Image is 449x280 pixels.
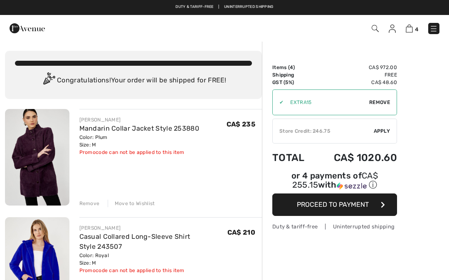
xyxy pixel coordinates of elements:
[314,64,397,71] td: CA$ 972.00
[389,25,396,33] img: My Info
[79,224,227,232] div: [PERSON_NAME]
[272,193,397,216] button: Proceed to Payment
[374,127,390,135] span: Apply
[79,124,200,132] a: Mandarin Collar Jacket Style 253880
[79,233,190,250] a: Casual Collared Long-Sleeve Shirt Style 243507
[10,20,45,37] img: 1ère Avenue
[272,172,397,193] div: or 4 payments ofCA$ 255.15withSezzle Click to learn more about Sezzle
[273,99,284,106] div: ✔
[272,64,314,71] td: Items ( )
[5,109,69,206] img: Mandarin Collar Jacket Style 253880
[108,200,155,207] div: Move to Wishlist
[227,120,255,128] span: CA$ 235
[415,26,418,32] span: 4
[227,228,255,236] span: CA$ 210
[314,144,397,172] td: CA$ 1020.60
[429,25,438,33] img: Menu
[272,172,397,191] div: or 4 payments of with
[40,72,57,89] img: Congratulation2.svg
[314,71,397,79] td: Free
[272,79,314,86] td: GST (5%)
[337,182,367,190] img: Sezzle
[292,171,378,190] span: CA$ 255.15
[79,252,227,267] div: Color: Royal Size: M
[369,99,390,106] span: Remove
[79,116,200,124] div: [PERSON_NAME]
[272,71,314,79] td: Shipping
[272,223,397,230] div: Duty & tariff-free | Uninterrupted shipping
[290,64,293,70] span: 4
[314,79,397,86] td: CA$ 48.60
[272,144,314,172] td: Total
[273,127,374,135] div: Store Credit: 246.75
[79,200,100,207] div: Remove
[15,72,252,89] div: Congratulations! Your order will be shipped for FREE!
[406,25,413,32] img: Shopping Bag
[372,25,379,32] img: Search
[406,23,418,33] a: 4
[79,149,200,156] div: Promocode can not be applied to this item
[10,24,45,32] a: 1ère Avenue
[284,90,369,115] input: Promo code
[79,267,227,274] div: Promocode can not be applied to this item
[297,201,369,208] span: Proceed to Payment
[79,134,200,149] div: Color: Plum Size: M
